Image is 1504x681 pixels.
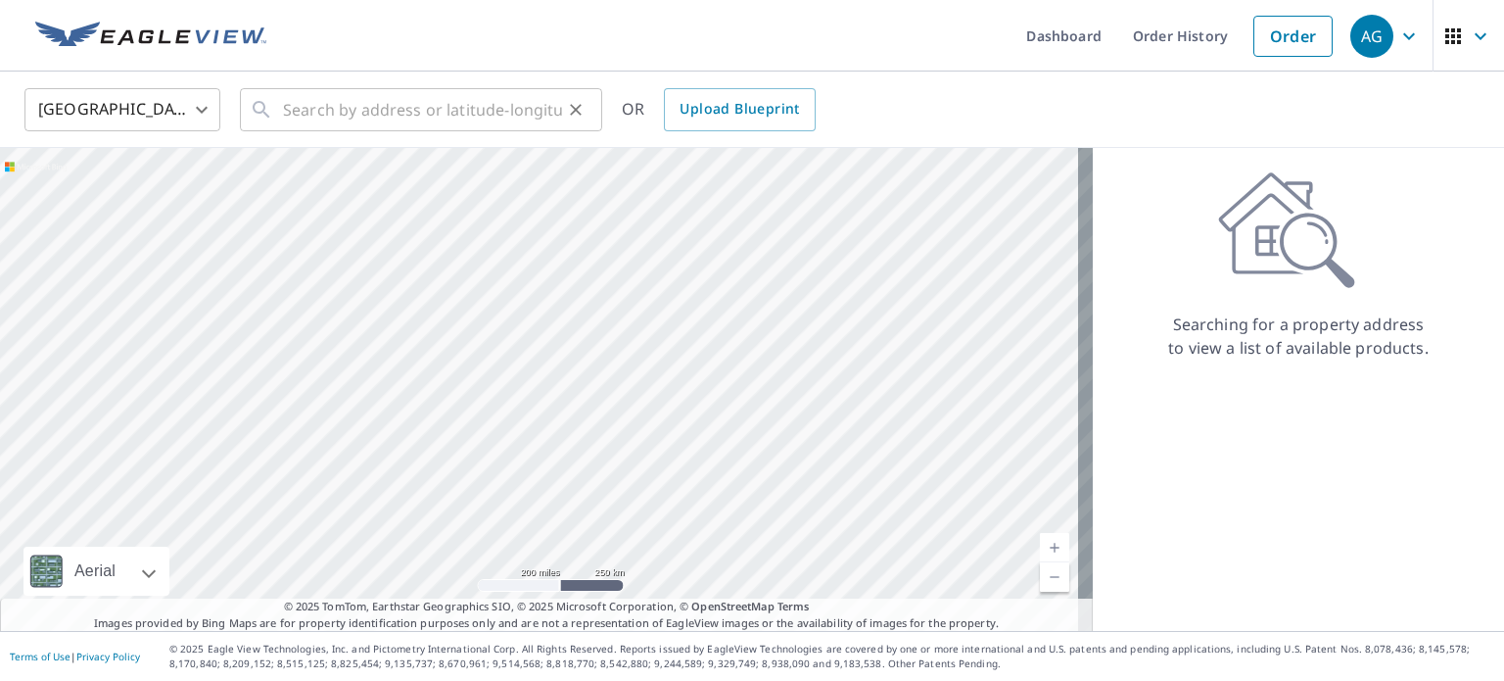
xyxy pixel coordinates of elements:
[283,82,562,137] input: Search by address or latitude-longitude
[24,82,220,137] div: [GEOGRAPHIC_DATA]
[1040,562,1069,592] a: Current Level 5, Zoom Out
[622,88,816,131] div: OR
[10,650,70,663] a: Terms of Use
[1167,313,1430,360] p: Searching for a property address to view a list of available products.
[1040,533,1069,562] a: Current Level 5, Zoom In
[777,599,810,613] a: Terms
[35,22,266,51] img: EV Logo
[1350,15,1393,58] div: AG
[284,599,810,615] span: © 2025 TomTom, Earthstar Geographics SIO, © 2025 Microsoft Corporation, ©
[1253,16,1333,57] a: Order
[76,650,140,663] a: Privacy Policy
[562,96,589,123] button: Clear
[23,547,169,596] div: Aerial
[664,88,815,131] a: Upload Blueprint
[169,642,1494,671] p: © 2025 Eagle View Technologies, Inc. and Pictometry International Corp. All Rights Reserved. Repo...
[10,651,140,662] p: |
[691,599,774,613] a: OpenStreetMap
[680,97,799,122] span: Upload Blueprint
[69,547,121,596] div: Aerial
